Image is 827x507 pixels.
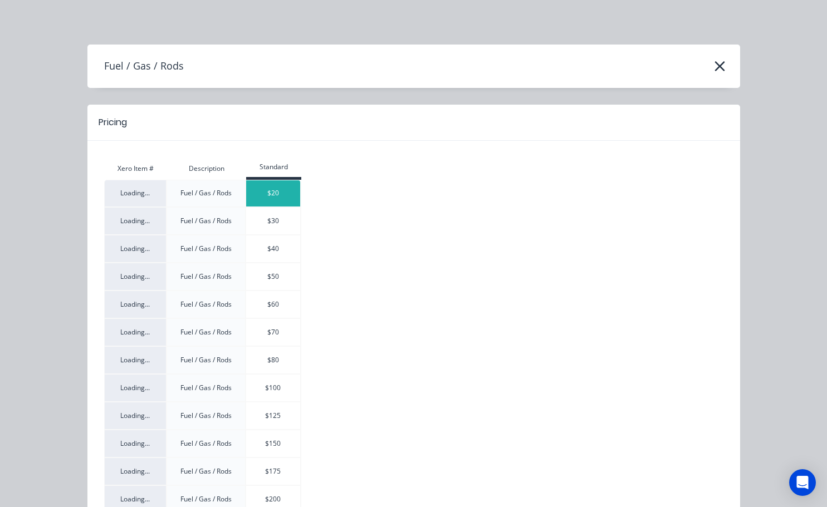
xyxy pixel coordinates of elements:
div: $70 [246,327,300,337]
div: $125 [246,411,300,421]
div: Description [167,164,246,174]
div: Fuel / Gas / Rods [167,494,245,504]
span: Loading... [120,299,150,309]
div: Pricing [99,116,127,129]
h4: Fuel / Gas / Rods [87,56,184,77]
div: Fuel / Gas / Rods [167,272,245,282]
span: Loading... [120,244,150,253]
span: Loading... [120,216,150,225]
div: $100 [246,383,300,393]
div: Fuel / Gas / Rods [167,216,245,226]
div: $30 [246,216,300,226]
div: Fuel / Gas / Rods [167,439,245,449]
div: $150 [246,439,300,449]
span: Loading... [120,272,150,281]
div: Fuel / Gas / Rods [167,188,245,198]
div: Fuel / Gas / Rods [167,466,245,476]
span: Loading... [120,383,150,392]
div: $50 [246,272,300,282]
div: $200 [246,494,300,504]
span: Loading... [120,355,150,365]
span: Loading... [120,466,150,476]
div: $20 [246,188,300,198]
div: Fuel / Gas / Rods [167,244,245,254]
div: Xero Item # [104,164,167,174]
div: Fuel / Gas / Rods [167,327,245,337]
span: Loading... [120,411,150,420]
div: $80 [246,355,300,365]
span: Loading... [120,494,150,504]
div: $40 [246,244,300,254]
span: Loading... [120,327,150,337]
span: Loading... [120,439,150,448]
div: Standard [246,162,301,172]
div: Open Intercom Messenger [789,469,816,496]
span: Loading... [120,188,150,198]
div: Fuel / Gas / Rods [167,411,245,421]
div: Fuel / Gas / Rods [167,299,245,309]
div: Fuel / Gas / Rods [167,383,245,393]
div: $175 [246,466,300,476]
div: $60 [246,299,300,309]
div: Fuel / Gas / Rods [167,355,245,365]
